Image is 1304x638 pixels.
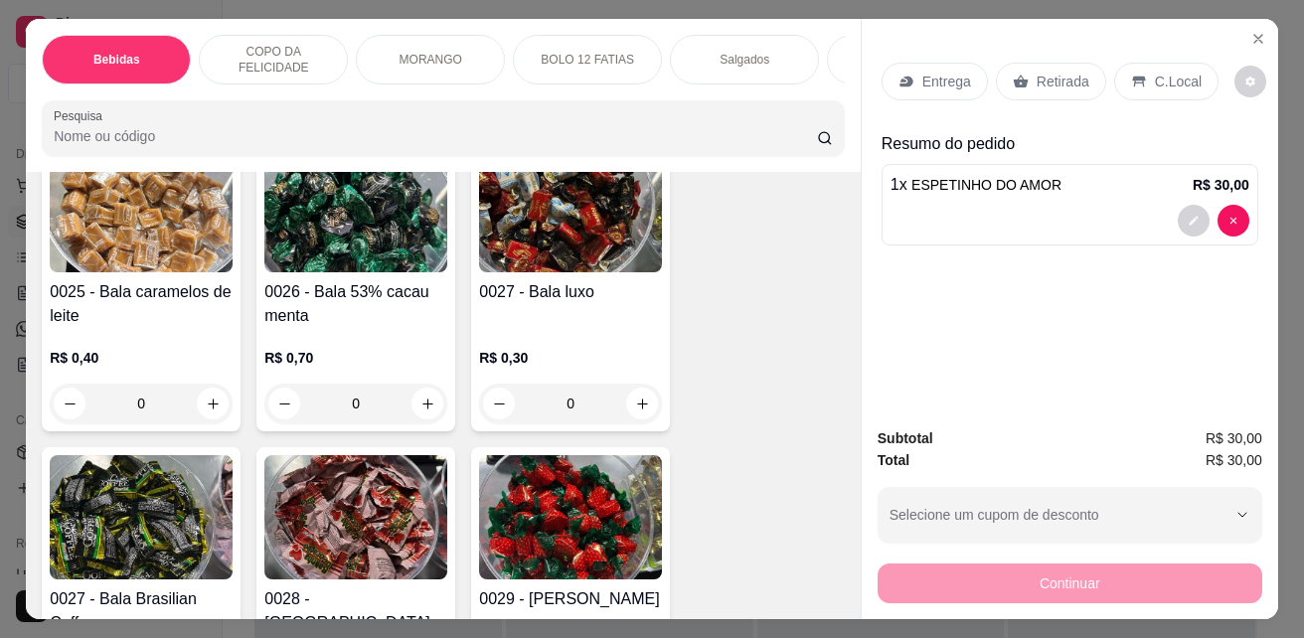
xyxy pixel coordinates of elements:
p: Resumo do pedido [882,132,1258,156]
h4: 0028 - [GEOGRAPHIC_DATA] do coração [264,587,447,635]
h4: 0025 - Bala caramelos de leite [50,280,233,328]
input: Pesquisa [54,126,817,146]
label: Pesquisa [54,107,109,124]
p: 1 x [891,173,1061,197]
h4: 0029 - [PERSON_NAME] [479,587,662,611]
p: R$ 30,00 [1193,175,1249,195]
button: decrease-product-quantity [1234,66,1266,97]
button: Selecione um cupom de desconto [878,487,1262,543]
span: R$ 30,00 [1206,427,1262,449]
p: C.Local [1155,72,1202,91]
p: MORANGO [400,52,462,68]
p: R$ 0,30 [479,348,662,368]
img: product-image [50,455,233,579]
span: R$ 30,00 [1206,449,1262,471]
h4: 0026 - Bala 53% cacau menta [264,280,447,328]
p: BOLO 12 FATIAS [541,52,634,68]
button: decrease-product-quantity [54,388,85,419]
img: product-image [50,148,233,272]
p: R$ 0,70 [264,348,447,368]
p: R$ 0,40 [50,348,233,368]
img: product-image [264,455,447,579]
p: COPO DA FELICIDADE [216,44,331,76]
button: decrease-product-quantity [268,388,300,419]
p: Salgados [720,52,769,68]
p: Entrega [922,72,971,91]
button: increase-product-quantity [626,388,658,419]
p: Bebidas [93,52,140,68]
strong: Total [878,452,909,468]
img: product-image [479,455,662,579]
strong: Subtotal [878,430,933,446]
button: increase-product-quantity [411,388,443,419]
h4: 0027 - Bala Brasilian Coffee [50,587,233,635]
span: ESPETINHO DO AMOR [911,177,1061,193]
p: Retirada [1037,72,1089,91]
button: decrease-product-quantity [483,388,515,419]
img: product-image [264,148,447,272]
button: decrease-product-quantity [1178,205,1210,237]
button: Close [1242,23,1274,55]
h4: 0027 - Bala luxo [479,280,662,304]
button: increase-product-quantity [197,388,229,419]
img: product-image [479,148,662,272]
button: decrease-product-quantity [1218,205,1249,237]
